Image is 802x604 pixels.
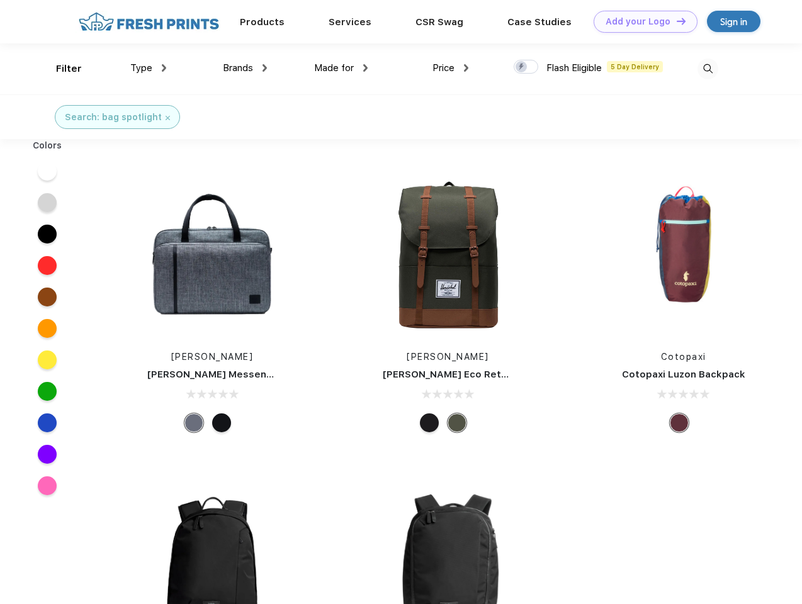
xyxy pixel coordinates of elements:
[128,171,296,338] img: func=resize&h=266
[383,369,640,380] a: [PERSON_NAME] Eco Retreat 15" Computer Backpack
[162,64,166,72] img: dropdown.png
[546,62,602,74] span: Flash Eligible
[363,64,368,72] img: dropdown.png
[171,352,254,362] a: [PERSON_NAME]
[263,64,267,72] img: dropdown.png
[212,413,231,432] div: Black
[432,62,455,74] span: Price
[720,14,747,29] div: Sign in
[56,62,82,76] div: Filter
[223,62,253,74] span: Brands
[130,62,152,74] span: Type
[607,61,663,72] span: 5 Day Delivery
[420,413,439,432] div: Black
[75,11,223,33] img: fo%20logo%202.webp
[707,11,760,32] a: Sign in
[166,116,170,120] img: filter_cancel.svg
[606,16,670,27] div: Add your Logo
[464,64,468,72] img: dropdown.png
[670,413,689,432] div: Surprise
[65,111,162,124] div: Search: bag spotlight
[407,352,489,362] a: [PERSON_NAME]
[184,413,203,432] div: Raven Crosshatch
[677,18,686,25] img: DT
[364,171,531,338] img: func=resize&h=266
[23,139,72,152] div: Colors
[698,59,718,79] img: desktop_search.svg
[600,171,767,338] img: func=resize&h=266
[661,352,706,362] a: Cotopaxi
[314,62,354,74] span: Made for
[622,369,745,380] a: Cotopaxi Luzon Backpack
[448,413,466,432] div: Forest
[147,369,283,380] a: [PERSON_NAME] Messenger
[240,16,285,28] a: Products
